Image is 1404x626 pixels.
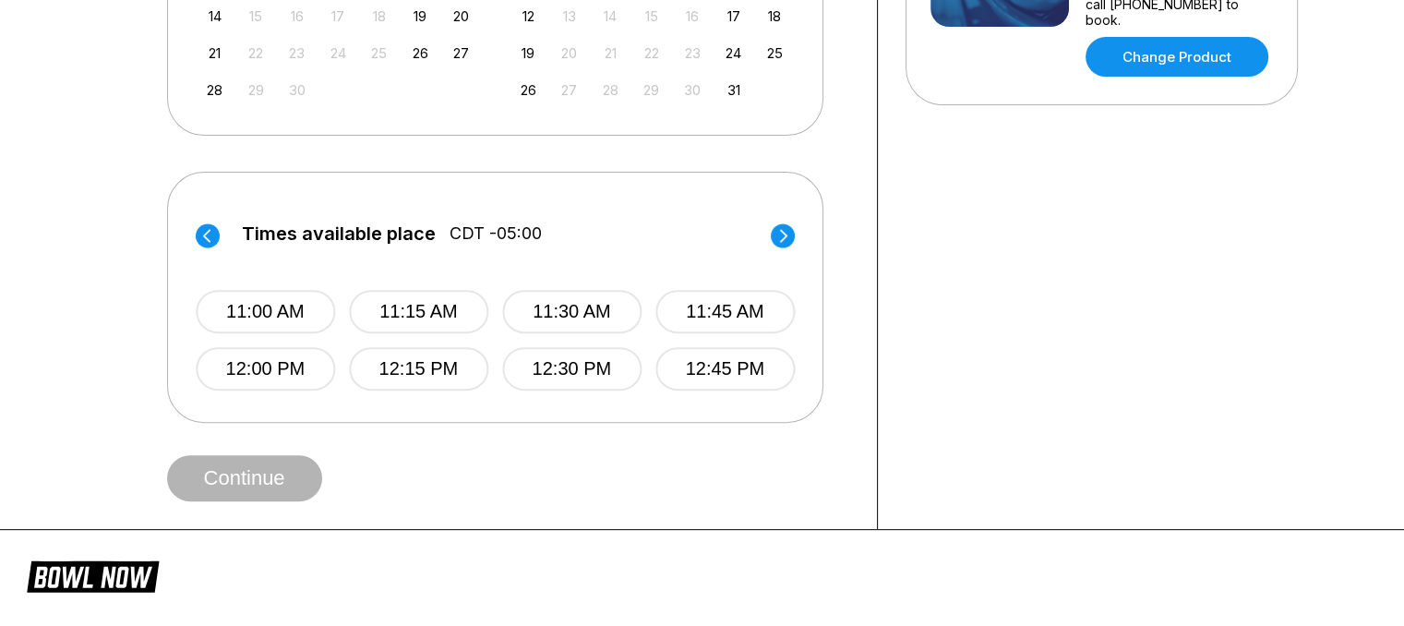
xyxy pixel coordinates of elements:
[598,78,623,102] div: Not available Tuesday, October 28th, 2025
[721,78,746,102] div: Choose Friday, October 31st, 2025
[326,4,351,29] div: Not available Wednesday, September 17th, 2025
[502,290,642,333] button: 11:30 AM
[284,78,309,102] div: Not available Tuesday, September 30th, 2025
[516,41,541,66] div: Choose Sunday, October 19th, 2025
[655,347,795,391] button: 12:45 PM
[639,78,664,102] div: Not available Wednesday, October 29th, 2025
[202,78,227,102] div: Choose Sunday, September 28th, 2025
[449,41,474,66] div: Choose Saturday, September 27th, 2025
[655,290,795,333] button: 11:45 AM
[557,41,582,66] div: Not available Monday, October 20th, 2025
[762,4,787,29] div: Choose Saturday, October 18th, 2025
[502,347,642,391] button: 12:30 PM
[598,41,623,66] div: Not available Tuesday, October 21st, 2025
[408,4,433,29] div: Choose Friday, September 19th, 2025
[557,4,582,29] div: Not available Monday, October 13th, 2025
[196,347,335,391] button: 12:00 PM
[408,41,433,66] div: Choose Friday, September 26th, 2025
[366,4,391,29] div: Not available Thursday, September 18th, 2025
[598,4,623,29] div: Not available Tuesday, October 14th, 2025
[1086,37,1268,77] a: Change Product
[244,78,269,102] div: Not available Monday, September 29th, 2025
[284,4,309,29] div: Not available Tuesday, September 16th, 2025
[349,347,488,391] button: 12:15 PM
[244,4,269,29] div: Not available Monday, September 15th, 2025
[449,4,474,29] div: Choose Saturday, September 20th, 2025
[721,41,746,66] div: Choose Friday, October 24th, 2025
[721,4,746,29] div: Choose Friday, October 17th, 2025
[202,41,227,66] div: Choose Sunday, September 21st, 2025
[326,41,351,66] div: Not available Wednesday, September 24th, 2025
[244,41,269,66] div: Not available Monday, September 22nd, 2025
[680,78,705,102] div: Not available Thursday, October 30th, 2025
[639,41,664,66] div: Not available Wednesday, October 22nd, 2025
[196,290,335,333] button: 11:00 AM
[202,4,227,29] div: Choose Sunday, September 14th, 2025
[242,223,436,244] span: Times available place
[349,290,488,333] button: 11:15 AM
[762,41,787,66] div: Choose Saturday, October 25th, 2025
[680,41,705,66] div: Not available Thursday, October 23rd, 2025
[450,223,542,244] span: CDT -05:00
[516,4,541,29] div: Choose Sunday, October 12th, 2025
[284,41,309,66] div: Not available Tuesday, September 23rd, 2025
[557,78,582,102] div: Not available Monday, October 27th, 2025
[516,78,541,102] div: Choose Sunday, October 26th, 2025
[680,4,705,29] div: Not available Thursday, October 16th, 2025
[366,41,391,66] div: Not available Thursday, September 25th, 2025
[639,4,664,29] div: Not available Wednesday, October 15th, 2025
